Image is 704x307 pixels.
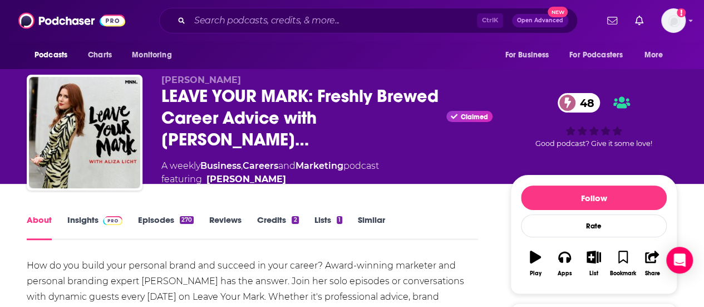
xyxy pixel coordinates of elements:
button: Apps [550,243,579,284]
div: Open Intercom Messenger [666,247,693,274]
a: Similar [358,215,385,240]
div: Play [530,270,541,277]
span: Claimed [461,114,488,120]
a: InsightsPodchaser Pro [67,215,122,240]
div: Share [644,270,659,277]
div: 48Good podcast? Give it some love! [510,75,677,166]
div: 1 [337,216,342,224]
a: Show notifications dropdown [603,11,622,30]
button: Follow [521,186,667,210]
span: [PERSON_NAME] [161,75,241,85]
span: For Business [505,47,549,63]
a: Show notifications dropdown [631,11,648,30]
img: LEAVE YOUR MARK: Freshly Brewed Career Advice with Aliza Licht [29,77,140,188]
div: 2 [292,216,298,224]
img: Podchaser Pro [103,216,122,225]
a: Charts [81,45,119,66]
a: Marketing [296,160,343,171]
a: Business [200,160,241,171]
span: Logged in as AtriaBooks [661,8,686,33]
div: Apps [558,270,572,277]
span: Charts [88,47,112,63]
button: open menu [124,45,186,66]
a: Careers [243,160,278,171]
button: Share [638,243,667,284]
span: Ctrl K [477,13,503,28]
img: Podchaser - Follow, Share and Rate Podcasts [18,10,125,31]
input: Search podcasts, credits, & more... [190,12,477,30]
button: Show profile menu [661,8,686,33]
span: featuring [161,173,379,186]
button: Play [521,243,550,284]
span: New [548,7,568,17]
span: , [241,160,243,171]
div: Search podcasts, credits, & more... [159,8,578,33]
span: Good podcast? Give it some love! [535,139,652,148]
button: open menu [562,45,639,66]
svg: Add a profile image [677,8,686,17]
img: User Profile [661,8,686,33]
a: Episodes270 [138,215,194,240]
div: Bookmark [610,270,636,277]
a: Reviews [209,215,242,240]
button: open menu [497,45,563,66]
a: Credits2 [257,215,298,240]
a: 48 [558,93,600,113]
button: Open AdvancedNew [512,14,568,27]
div: Rate [521,215,667,237]
button: List [579,243,608,284]
span: Monitoring [132,47,171,63]
span: Podcasts [35,47,67,63]
a: About [27,215,52,240]
span: More [644,47,663,63]
a: Aliza Licht [206,173,286,186]
div: A weekly podcast [161,159,379,186]
div: 270 [180,216,194,224]
span: For Podcasters [569,47,623,63]
span: 48 [569,93,600,113]
button: open menu [27,45,82,66]
div: List [589,270,598,277]
span: Open Advanced [517,18,563,23]
button: Bookmark [608,243,637,284]
button: open menu [637,45,677,66]
span: and [278,160,296,171]
a: Lists1 [314,215,342,240]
